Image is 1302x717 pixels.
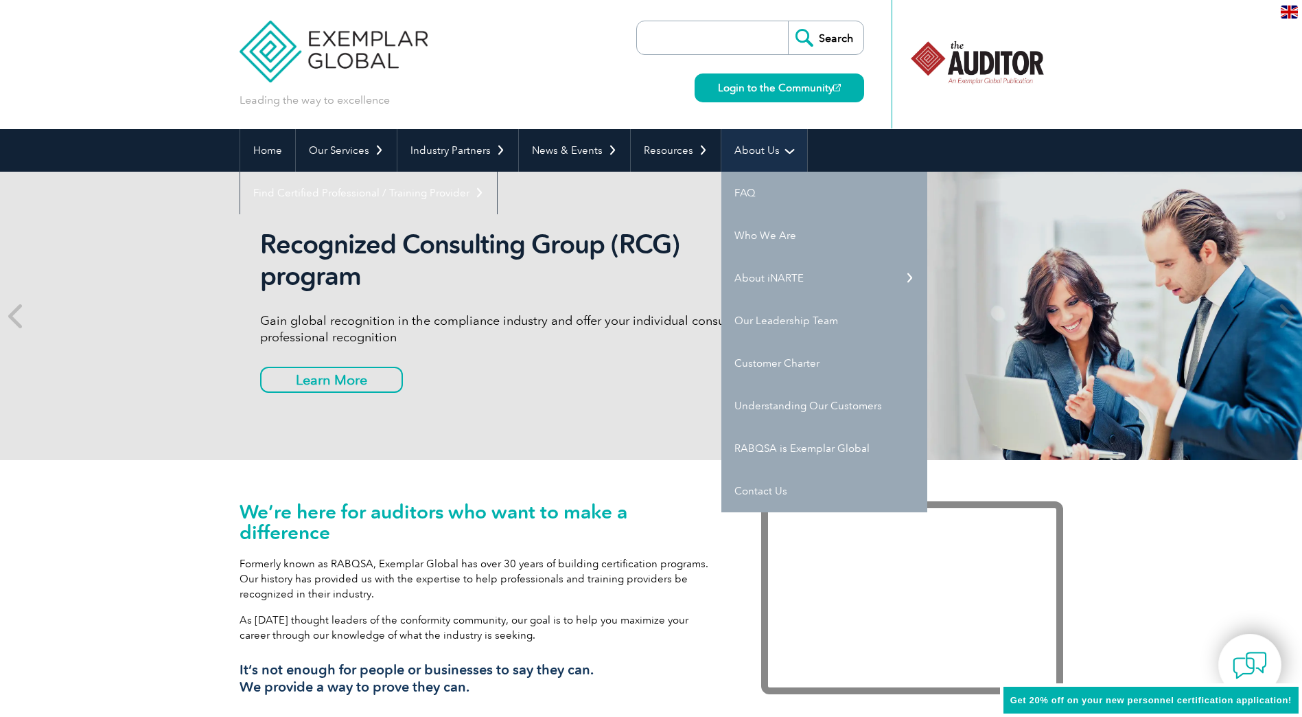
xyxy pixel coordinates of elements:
a: RABQSA is Exemplar Global [721,427,927,470]
a: Contact Us [721,470,927,512]
a: Learn More [260,367,403,393]
p: As [DATE] thought leaders of the conformity community, our goal is to help you maximize your care... [240,613,720,643]
a: Resources [631,129,721,172]
iframe: Exemplar Global: Working together to make a difference [761,501,1063,694]
a: Login to the Community [695,73,864,102]
img: contact-chat.png [1233,648,1267,683]
a: Industry Partners [397,129,518,172]
h3: It’s not enough for people or businesses to say they can. We provide a way to prove they can. [240,661,720,696]
a: Our Services [296,129,397,172]
a: Our Leadership Team [721,299,927,342]
a: Customer Charter [721,342,927,385]
span: Get 20% off on your new personnel certification application! [1010,695,1292,705]
h1: We’re here for auditors who want to make a difference [240,501,720,543]
h2: Recognized Consulting Group (RCG) program [260,229,775,292]
a: News & Events [519,129,630,172]
input: Search [788,21,863,54]
a: About iNARTE [721,257,927,299]
p: Formerly known as RABQSA, Exemplar Global has over 30 years of building certification programs. O... [240,556,720,602]
img: open_square.png [833,84,841,91]
a: Understanding Our Customers [721,385,927,427]
p: Leading the way to excellence [240,93,390,108]
a: About Us [721,129,807,172]
a: Home [240,129,295,172]
a: Who We Are [721,214,927,257]
a: FAQ [721,172,927,214]
p: Gain global recognition in the compliance industry and offer your individual consultants professi... [260,312,775,345]
img: en [1281,5,1298,19]
a: Find Certified Professional / Training Provider [240,172,497,214]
